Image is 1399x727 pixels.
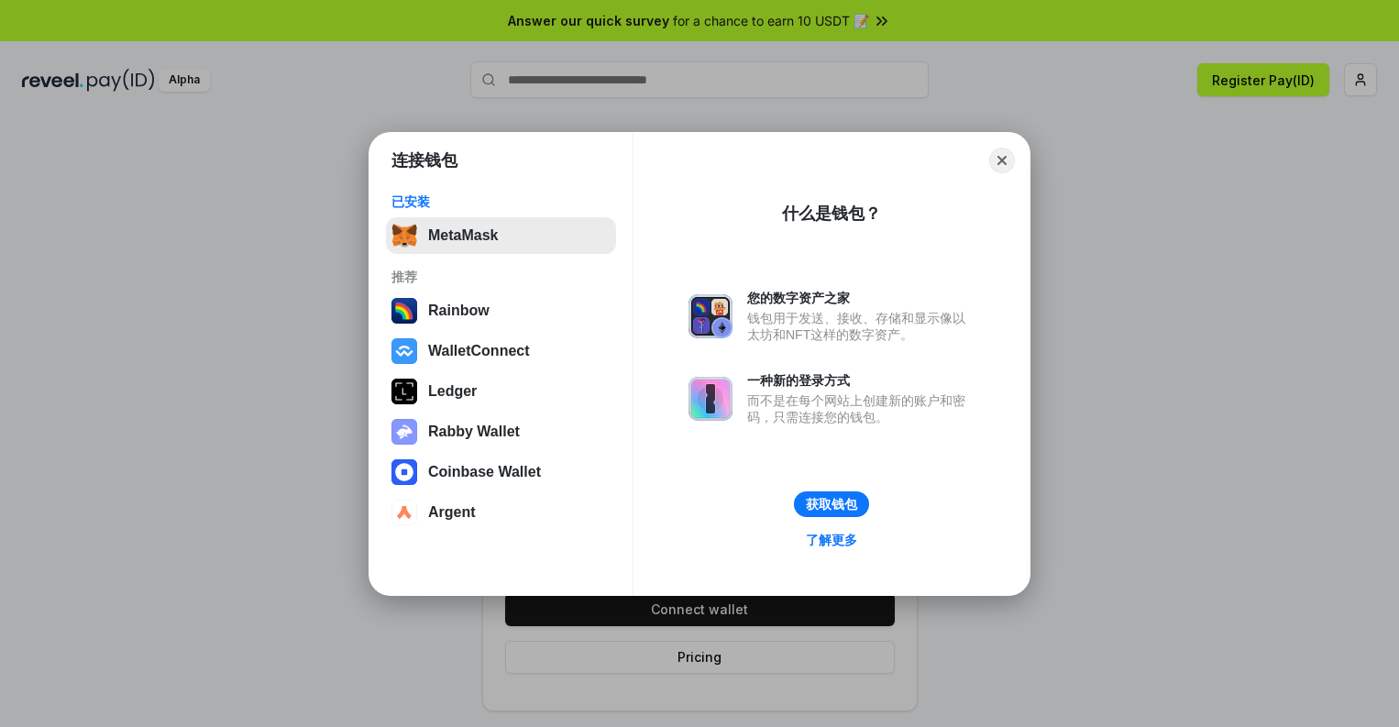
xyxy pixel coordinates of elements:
img: svg+xml,%3Csvg%20xmlns%3D%22http%3A%2F%2Fwww.w3.org%2F2000%2Fsvg%22%20fill%3D%22none%22%20viewBox... [688,294,733,338]
div: Argent [428,504,476,521]
div: 您的数字资产之家 [747,290,975,306]
div: Coinbase Wallet [428,464,541,480]
img: svg+xml,%3Csvg%20width%3D%2228%22%20height%3D%2228%22%20viewBox%3D%220%200%2028%2028%22%20fill%3D... [391,459,417,485]
div: 已安装 [391,193,611,210]
div: Rabby Wallet [428,424,520,440]
button: Rainbow [386,292,616,329]
button: Coinbase Wallet [386,454,616,490]
button: Argent [386,494,616,531]
div: Ledger [428,383,477,400]
img: svg+xml,%3Csvg%20xmlns%3D%22http%3A%2F%2Fwww.w3.org%2F2000%2Fsvg%22%20fill%3D%22none%22%20viewBox... [391,419,417,445]
img: svg+xml,%3Csvg%20xmlns%3D%22http%3A%2F%2Fwww.w3.org%2F2000%2Fsvg%22%20fill%3D%22none%22%20viewBox... [688,377,733,421]
img: svg+xml,%3Csvg%20width%3D%2228%22%20height%3D%2228%22%20viewBox%3D%220%200%2028%2028%22%20fill%3D... [391,500,417,525]
img: svg+xml,%3Csvg%20width%3D%2228%22%20height%3D%2228%22%20viewBox%3D%220%200%2028%2028%22%20fill%3D... [391,338,417,364]
button: MetaMask [386,217,616,254]
div: 推荐 [391,269,611,285]
div: 钱包用于发送、接收、存储和显示像以太坊和NFT这样的数字资产。 [747,310,975,343]
div: MetaMask [428,227,498,244]
div: 而不是在每个网站上创建新的账户和密码，只需连接您的钱包。 [747,392,975,425]
div: WalletConnect [428,343,530,359]
button: Rabby Wallet [386,413,616,450]
h1: 连接钱包 [391,149,457,171]
img: svg+xml,%3Csvg%20width%3D%22120%22%20height%3D%22120%22%20viewBox%3D%220%200%20120%20120%22%20fil... [391,298,417,324]
button: WalletConnect [386,333,616,369]
button: Close [989,148,1015,173]
img: svg+xml,%3Csvg%20fill%3D%22none%22%20height%3D%2233%22%20viewBox%3D%220%200%2035%2033%22%20width%... [391,223,417,248]
div: 了解更多 [806,532,857,548]
button: 获取钱包 [794,491,869,517]
img: svg+xml,%3Csvg%20xmlns%3D%22http%3A%2F%2Fwww.w3.org%2F2000%2Fsvg%22%20width%3D%2228%22%20height%3... [391,379,417,404]
div: 什么是钱包？ [782,203,881,225]
div: Rainbow [428,303,490,319]
a: 了解更多 [795,528,868,552]
div: 获取钱包 [806,496,857,512]
button: Ledger [386,373,616,410]
div: 一种新的登录方式 [747,372,975,389]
